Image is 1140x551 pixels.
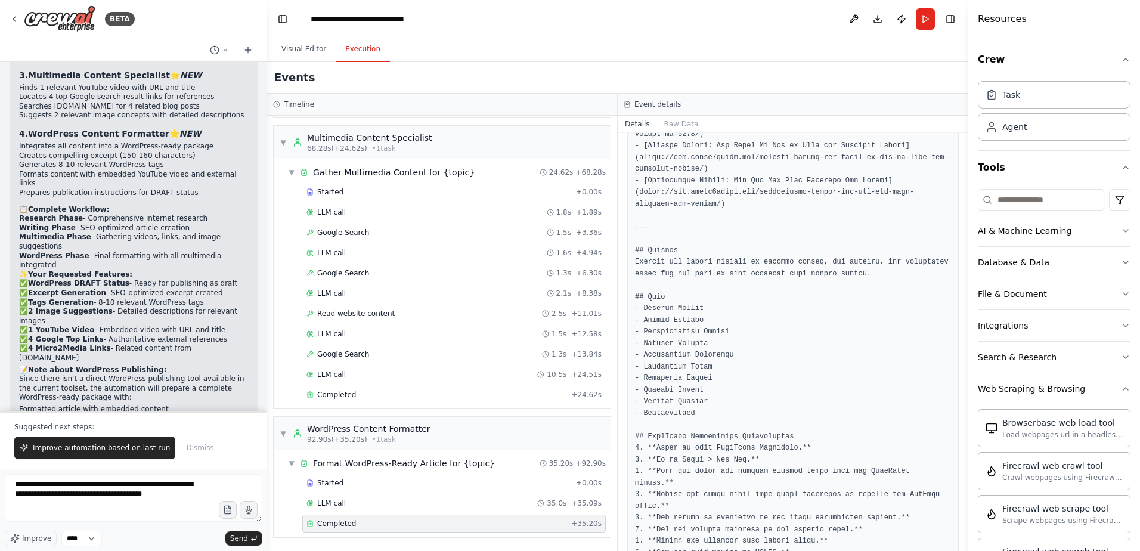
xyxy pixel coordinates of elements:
[547,370,566,379] span: 10.5s
[280,429,287,438] span: ▼
[552,309,566,318] span: 2.5s
[576,228,602,237] span: + 3.36s
[978,351,1057,363] div: Search & Research
[576,268,602,278] span: + 6.30s
[105,12,135,26] div: BETA
[556,208,571,217] span: 1.8s
[1002,503,1123,515] div: Firecrawl web scrape tool
[19,188,248,198] li: Prepares publication instructions for DRAFT status
[230,534,248,543] span: Send
[576,187,602,197] span: + 0.00s
[28,326,94,334] strong: 1 YouTube Video
[307,423,430,435] div: WordPress Content Formatter
[19,374,248,403] p: Since there isn't a direct WordPress publishing tool available in the current toolset, the automa...
[186,443,213,453] span: Dismiss
[28,298,94,307] strong: Tags Generation
[313,166,475,178] div: Gather Multimedia Content for {topic}
[1002,460,1123,472] div: Firecrawl web crawl tool
[307,132,432,144] div: Multimedia Content Specialist
[19,233,91,241] strong: Multimedia Phase
[372,144,396,153] span: • 1 task
[556,248,571,258] span: 1.6s
[657,116,706,132] button: Raw Data
[942,11,959,27] button: Hide right sidebar
[556,268,571,278] span: 1.3s
[288,168,295,177] span: ▼
[19,252,89,260] strong: WordPress Phase
[556,289,571,298] span: 2.1s
[978,278,1130,309] button: File & Document
[978,247,1130,278] button: Database & Data
[19,214,83,222] strong: Research Phase
[317,187,343,197] span: Started
[19,270,248,280] h2: ✨
[978,288,1047,300] div: File & Document
[33,443,170,453] span: Improve automation based on last run
[978,383,1085,395] div: Web Scraping & Browsing
[978,43,1130,76] button: Crew
[634,100,681,109] h3: Event details
[19,142,248,151] li: Integrates all content into a WordPress-ready package
[317,228,369,237] span: Google Search
[317,349,369,359] span: Google Search
[317,289,346,298] span: LLM call
[317,478,343,488] span: Started
[317,309,395,318] span: Read website content
[317,499,346,508] span: LLM call
[19,214,248,224] li: - Comprehensive internet research
[180,70,202,80] em: NEW
[313,457,495,469] div: Format WordPress-Ready Article for {topic}
[978,76,1130,150] div: Crew
[288,459,295,468] span: ▼
[307,435,367,444] span: 92.90s (+35.20s)
[28,289,106,297] strong: Excerpt Generation
[547,499,566,508] span: 35.0s
[1002,121,1027,133] div: Agent
[978,342,1130,373] button: Search & Research
[19,252,248,270] li: - Final formatting with all multimedia integrated
[19,279,248,363] p: ✅ - Ready for publishing as draft ✅ - SEO-optimized excerpt created ✅ - 8-10 relevant WordPress t...
[205,43,234,57] button: Switch to previous chat
[19,151,248,161] li: Creates compelling excerpt (150-160 characters)
[28,270,132,278] strong: Your Requested Features:
[14,422,253,432] p: Suggested next steps:
[549,168,574,177] span: 24.62s
[576,248,602,258] span: + 4.94s
[986,508,997,520] img: FirecrawlScrapeWebsiteTool
[225,531,262,546] button: Send
[307,144,367,153] span: 68.28s (+24.62s)
[19,102,248,112] li: Searches [DOMAIN_NAME] for 4 related blog posts
[317,329,346,339] span: LLM call
[978,225,1071,237] div: AI & Machine Learning
[575,168,606,177] span: + 68.28s
[238,43,258,57] button: Start a new chat
[571,519,602,528] span: + 35.20s
[19,233,248,251] li: - Gathering videos, links, and image suggestions
[317,390,356,400] span: Completed
[28,205,109,213] strong: Complete Workflow:
[24,5,95,32] img: Logo
[986,465,997,477] img: FirecrawlCrawlWebsiteTool
[274,69,315,86] h2: Events
[28,335,104,343] strong: 4 Google Top Links
[19,83,248,93] li: Finds 1 relevant YouTube video with URL and title
[28,70,170,80] strong: Multimedia Content Specialist
[978,215,1130,246] button: AI & Machine Learning
[317,370,346,379] span: LLM call
[317,268,369,278] span: Google Search
[317,248,346,258] span: LLM call
[576,289,602,298] span: + 8.38s
[571,499,602,508] span: + 35.09s
[219,501,237,519] button: Upload files
[19,366,248,375] h2: 📝
[576,208,602,217] span: + 1.89s
[1002,516,1123,525] div: Scrape webpages using Firecrawl and return the contents
[28,307,113,315] strong: 2 Image Suggestions
[28,344,111,352] strong: 4 Micro2Media Links
[1002,89,1020,101] div: Task
[274,11,291,27] button: Hide left sidebar
[19,92,248,102] li: Locates 4 top Google search result links for references
[986,422,997,434] img: BrowserbaseLoadTool
[571,329,602,339] span: + 12.58s
[317,208,346,217] span: LLM call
